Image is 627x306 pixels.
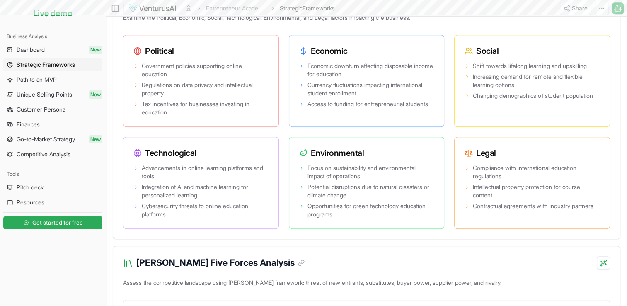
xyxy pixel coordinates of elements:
[465,147,600,159] h3: Legal
[473,202,593,210] span: Contractual agreements with industry partners
[142,164,269,180] span: Advancements in online learning platforms and tools
[473,73,600,89] span: Increasing demand for remote and flexible learning options
[299,45,434,57] h3: Economic
[17,150,70,158] span: Competitive Analysis
[17,90,72,99] span: Unique Selling Points
[473,62,586,70] span: Shift towards lifelong learning and upskilling
[3,30,102,43] div: Business Analysis
[3,88,102,101] a: Unique Selling PointsNew
[17,120,40,129] span: Finances
[17,61,75,69] span: Strategic Frameworks
[17,46,45,54] span: Dashboard
[142,81,269,97] span: Regulations on data privacy and intellectual property
[17,105,65,114] span: Customer Persona
[307,81,434,97] span: Currency fluctuations impacting international student enrollment
[307,164,434,180] span: Focus on sustainability and environmental impact of operations
[136,256,305,270] h3: [PERSON_NAME] Five Forces Analysis
[17,183,44,192] span: Pitch deck
[473,183,600,199] span: Intellectual property protection for course content
[123,12,610,27] p: Examine the Political, Economic, Social, Technological, Environmental, and Legal factors impactin...
[89,90,102,99] span: New
[142,100,269,117] span: Tax incentives for businesses investing in education
[3,133,102,146] a: Go-to-Market StrategyNew
[3,43,102,56] a: DashboardNew
[3,216,102,229] button: Get started for free
[3,168,102,181] div: Tools
[142,202,269,219] span: Cybersecurity threats to online education platforms
[465,45,600,57] h3: Social
[32,219,83,227] span: Get started for free
[299,147,434,159] h3: Environmental
[142,62,269,78] span: Government policies supporting online education
[133,147,269,159] h3: Technological
[473,92,593,100] span: Changing demographics of student population
[307,100,428,108] span: Access to funding for entrepreneurial students
[89,135,102,143] span: New
[3,181,102,194] a: Pitch deck
[3,214,102,231] a: Get started for free
[307,183,434,199] span: Potential disruptions due to natural disasters or climate change
[3,103,102,116] a: Customer Persona
[17,75,57,84] span: Path to an MVP
[307,62,434,78] span: Economic downturn affecting disposable income for education
[142,183,269,199] span: Integration of AI and machine learning for personalized learning
[133,45,269,57] h3: Political
[3,58,102,71] a: Strategic Frameworks
[123,277,610,292] p: Assess the competitive landscape using [PERSON_NAME] framework: threat of new entrants, substitut...
[307,202,434,219] span: Opportunities for green technology education programs
[17,198,44,206] span: Resources
[3,196,102,209] a: Resources
[3,73,102,86] a: Path to an MVP
[473,164,600,180] span: Compliance with international education regulations
[89,46,102,54] span: New
[3,148,102,161] a: Competitive Analysis
[3,118,102,131] a: Finances
[17,135,75,143] span: Go-to-Market Strategy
